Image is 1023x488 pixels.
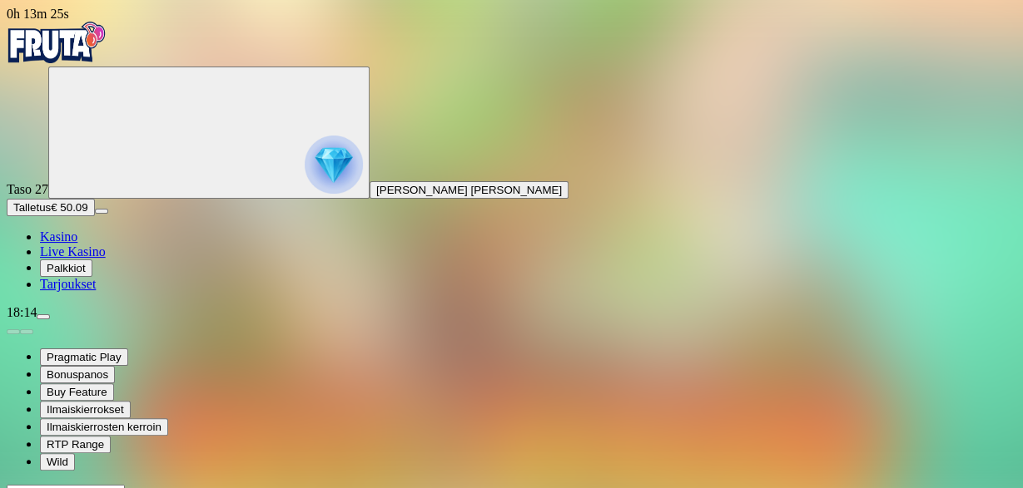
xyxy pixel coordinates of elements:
a: Fruta [7,52,107,66]
span: Buy Feature [47,386,107,398]
a: Live Kasino [40,244,106,259]
button: menu [37,314,50,319]
button: reward progress [48,67,370,199]
button: menu [95,209,108,214]
button: next slide [20,329,33,334]
nav: Primary [7,22,1016,292]
span: Wild [47,456,68,468]
span: Bonuspanos [47,368,108,381]
a: Kasino [40,229,77,244]
img: Fruta [7,22,107,63]
span: Talletus [13,201,51,214]
button: Talletusplus icon€ 50.09 [7,199,95,216]
span: Pragmatic Play [47,351,122,363]
button: Ilmaiskierrosten kerroin [40,418,168,436]
button: prev slide [7,329,20,334]
button: Pragmatic Play [40,348,128,366]
span: Ilmaiskierrokset [47,403,124,416]
img: reward progress [305,136,363,194]
a: Tarjoukset [40,277,96,291]
span: Taso 27 [7,182,48,196]
button: Palkkiot [40,259,92,277]
button: RTP Range [40,436,111,453]
span: € 50.09 [51,201,87,214]
button: Wild [40,453,75,471]
span: [PERSON_NAME] [PERSON_NAME] [376,184,562,196]
span: 18:14 [7,305,37,319]
span: user session time [7,7,69,21]
span: Palkkiot [47,262,86,274]
span: RTP Range [47,438,104,451]
button: Bonuspanos [40,366,115,383]
button: Ilmaiskierrokset [40,401,131,418]
nav: Main menu [7,229,1016,292]
button: [PERSON_NAME] [PERSON_NAME] [370,181,569,199]
button: Buy Feature [40,383,114,401]
span: Ilmaiskierrosten kerroin [47,421,161,433]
